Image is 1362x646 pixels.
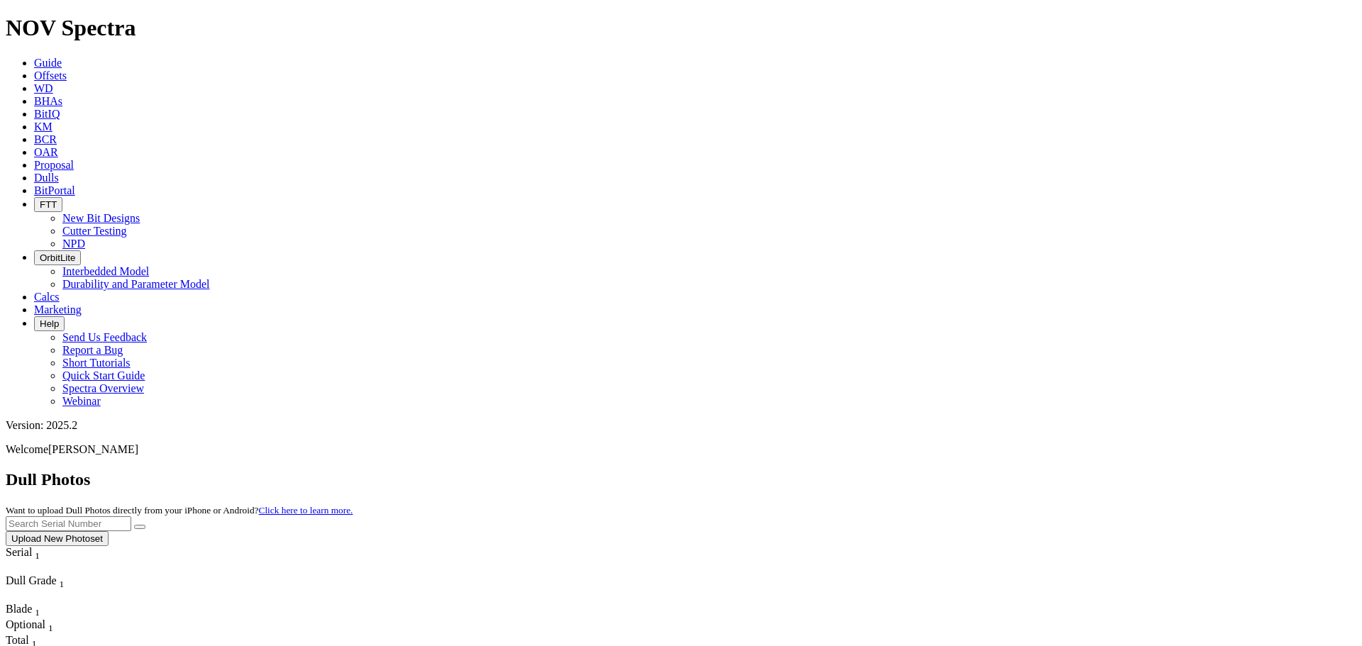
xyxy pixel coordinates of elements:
div: Version: 2025.2 [6,419,1356,432]
span: Sort None [60,574,65,586]
span: Optional [6,618,45,630]
sub: 1 [48,623,53,633]
a: Proposal [34,159,74,171]
a: WD [34,82,53,94]
sub: 1 [60,579,65,589]
a: Dulls [34,172,59,184]
a: Marketing [34,303,82,316]
div: Serial Sort None [6,546,66,562]
a: BitIQ [34,108,60,120]
a: NPD [62,238,85,250]
span: Sort None [35,603,40,615]
div: Dull Grade Sort None [6,574,105,590]
a: Cutter Testing [62,225,127,237]
div: Column Menu [6,590,105,603]
button: Help [34,316,65,331]
a: BHAs [34,95,62,107]
div: Blade Sort None [6,603,55,618]
span: OrbitLite [40,252,75,263]
a: Durability and Parameter Model [62,278,210,290]
sub: 1 [35,607,40,618]
span: FTT [40,199,57,210]
a: Report a Bug [62,344,123,356]
span: Sort None [32,634,37,646]
button: Upload New Photoset [6,531,109,546]
p: Welcome [6,443,1356,456]
div: Sort None [6,618,55,634]
a: Offsets [34,69,67,82]
h1: NOV Spectra [6,15,1356,41]
a: Spectra Overview [62,382,144,394]
sub: 1 [35,550,40,561]
span: Help [40,318,59,329]
a: Send Us Feedback [62,331,147,343]
span: Dull Grade [6,574,57,586]
button: FTT [34,197,62,212]
span: Blade [6,603,32,615]
div: Column Menu [6,562,66,574]
div: Sort None [6,546,66,574]
a: OAR [34,146,58,158]
a: KM [34,121,52,133]
a: Interbedded Model [62,265,149,277]
a: BitPortal [34,184,75,196]
button: OrbitLite [34,250,81,265]
a: Webinar [62,395,101,407]
small: Want to upload Dull Photos directly from your iPhone or Android? [6,505,353,516]
a: Calcs [34,291,60,303]
div: Optional Sort None [6,618,55,634]
a: Short Tutorials [62,357,131,369]
a: BCR [34,133,57,145]
input: Search Serial Number [6,516,131,531]
h2: Dull Photos [6,470,1356,489]
a: New Bit Designs [62,212,140,224]
a: Guide [34,57,62,69]
div: Sort None [6,574,105,603]
span: [PERSON_NAME] [48,443,138,455]
a: Quick Start Guide [62,369,145,382]
a: Click here to learn more. [259,505,353,516]
div: Sort None [6,603,55,618]
span: Total [6,634,29,646]
span: Serial [6,546,32,558]
span: Sort None [35,546,40,558]
span: Sort None [48,618,53,630]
